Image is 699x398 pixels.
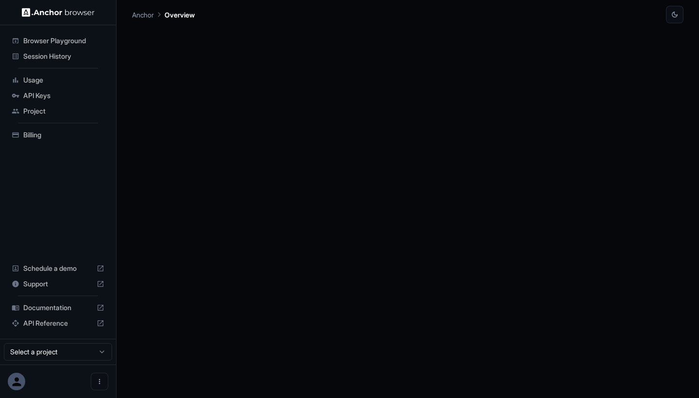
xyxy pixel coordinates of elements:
[132,10,154,20] p: Anchor
[23,264,93,273] span: Schedule a demo
[8,127,108,143] div: Billing
[23,279,93,289] span: Support
[8,33,108,49] div: Browser Playground
[8,300,108,315] div: Documentation
[23,75,104,85] span: Usage
[8,261,108,276] div: Schedule a demo
[8,72,108,88] div: Usage
[22,8,95,17] img: Anchor Logo
[8,49,108,64] div: Session History
[23,36,104,46] span: Browser Playground
[23,51,104,61] span: Session History
[23,91,104,100] span: API Keys
[23,318,93,328] span: API Reference
[91,373,108,390] button: Open menu
[23,130,104,140] span: Billing
[165,10,195,20] p: Overview
[23,303,93,313] span: Documentation
[8,88,108,103] div: API Keys
[8,103,108,119] div: Project
[8,315,108,331] div: API Reference
[8,276,108,292] div: Support
[132,9,195,20] nav: breadcrumb
[23,106,104,116] span: Project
